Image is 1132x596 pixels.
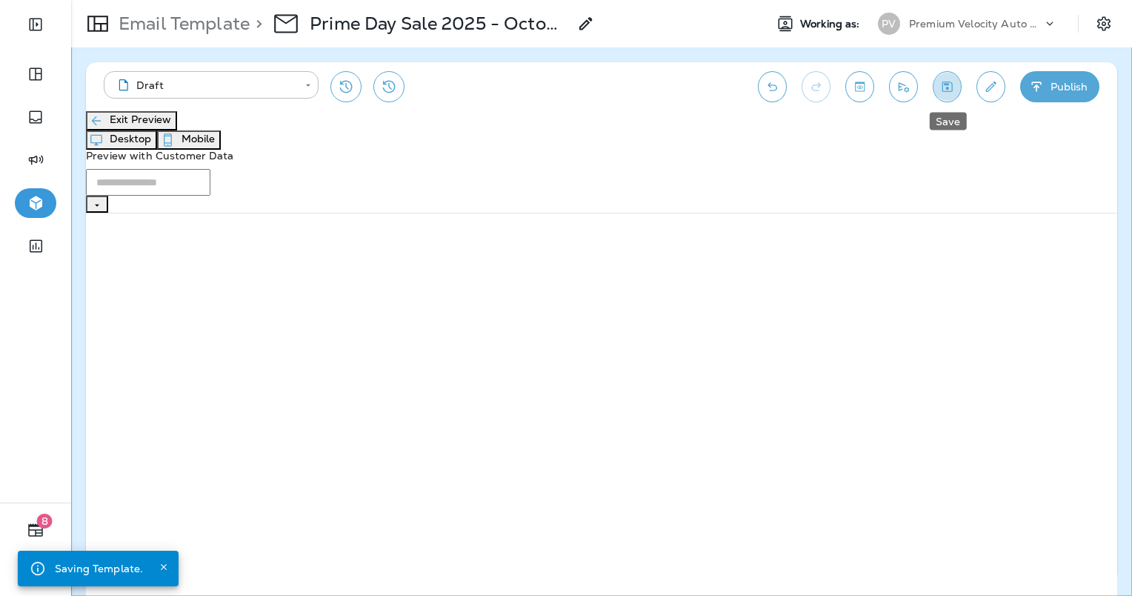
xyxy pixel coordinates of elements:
[86,196,108,213] button: Open
[758,71,787,102] button: Undo
[86,111,177,130] button: Exit Preview
[930,113,967,130] div: Save
[1020,71,1099,102] button: Publish
[15,515,56,545] button: 8
[37,514,53,529] span: 8
[878,13,900,35] div: PV
[373,71,404,102] button: View Changelog
[909,18,1042,30] p: Premium Velocity Auto dba Jiffy Lube
[330,71,362,102] button: Restore from previous version
[114,78,295,93] div: Draft
[310,13,568,35] p: Prime Day Sale 2025 - October
[800,18,863,30] span: Working as:
[55,555,143,582] div: Saving Template.
[113,13,250,35] p: Email Template
[889,71,918,102] button: Send test email
[933,71,962,102] button: Save
[1091,10,1117,37] button: Settings
[157,130,221,150] button: Mobile
[976,71,1005,102] button: Edit details
[15,10,56,39] button: Expand Sidebar
[250,13,262,35] p: >
[86,150,1117,162] p: Preview with Customer Data
[845,71,874,102] button: Toggle preview
[86,130,157,150] button: Desktop
[155,558,173,576] button: Close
